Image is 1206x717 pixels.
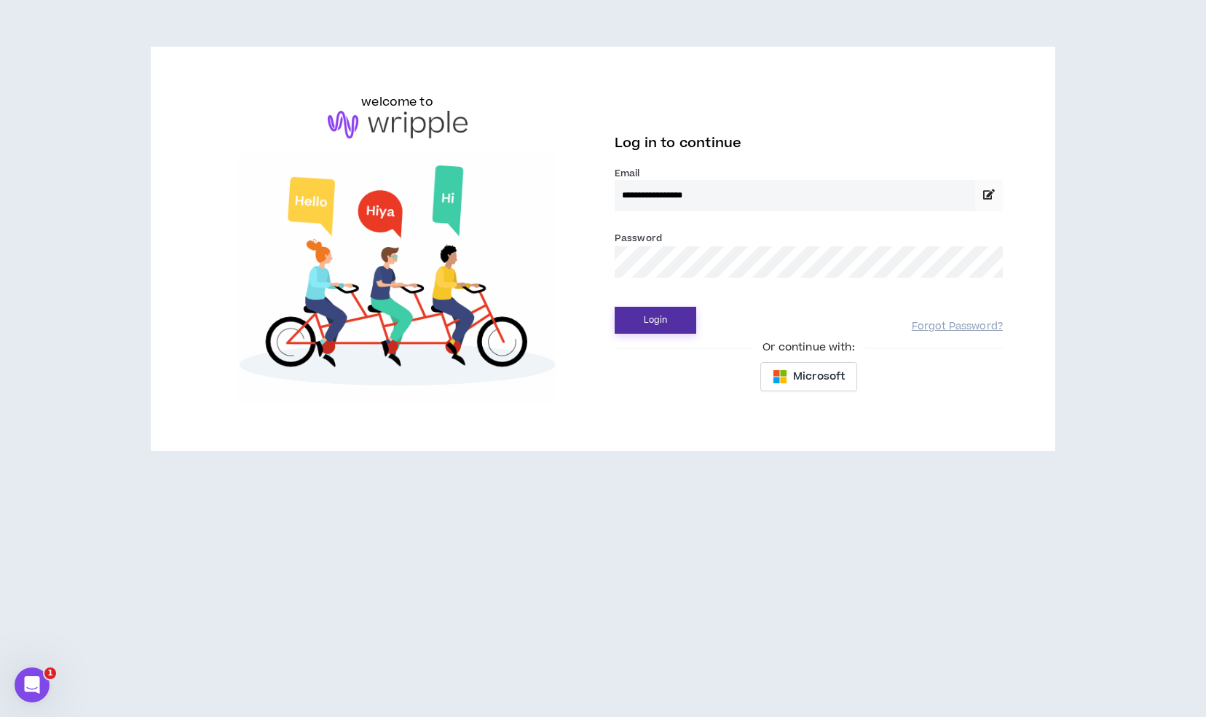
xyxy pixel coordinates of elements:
[615,232,662,245] label: Password
[912,320,1003,334] a: Forgot Password?
[15,667,50,702] iframe: Intercom live chat
[328,111,468,138] img: logo-brand.png
[752,340,864,356] span: Or continue with:
[793,369,845,385] span: Microsoft
[615,134,741,152] span: Log in to continue
[361,93,433,111] h6: welcome to
[203,153,591,405] img: Welcome to Wripple
[615,307,696,334] button: Login
[760,362,857,391] button: Microsoft
[44,667,56,679] span: 1
[615,167,1003,180] label: Email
